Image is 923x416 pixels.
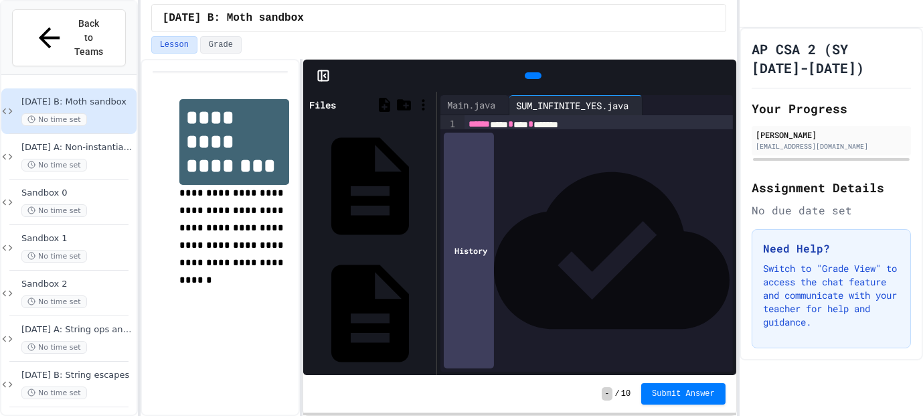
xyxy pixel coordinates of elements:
div: No due date set [752,202,911,218]
span: No time set [21,113,87,126]
h2: Your Progress [752,99,911,118]
button: Grade [200,36,242,54]
button: Submit Answer [641,383,726,405]
span: - [602,387,612,401]
span: No time set [21,341,87,354]
span: No time set [21,387,87,399]
div: Main.java [440,95,509,115]
div: 1 [440,118,457,132]
div: To enrich screen reader interactions, please activate Accessibility in Grammarly extension settings [465,115,733,337]
div: History [444,133,494,368]
span: / [615,389,620,399]
span: Submit Answer [652,389,715,399]
span: 10 [621,389,631,399]
div: [EMAIL_ADDRESS][DOMAIN_NAME] [756,141,907,151]
span: No time set [21,204,87,217]
span: Sandbox 1 [21,233,134,245]
span: [DATE] B: Moth sandbox [21,96,134,108]
h3: Need Help? [763,240,900,257]
span: Sandbox 2 [21,279,134,290]
span: [DATE] A: String ops and Capital-M Math [21,324,134,336]
div: [PERSON_NAME] [756,129,907,141]
span: Sandbox 0 [21,188,134,199]
div: SUM_INFINITE_YES.java [509,98,635,113]
h2: Assignment Details [752,178,911,197]
div: SUM_INFINITE_YES.java [509,95,643,115]
span: [DATE] B: String escapes [21,370,134,381]
h1: AP CSA 2 (SY [DATE]-[DATE]) [752,40,911,77]
div: Main.java [440,98,502,112]
button: Back to Teams [12,9,126,66]
div: Files [309,98,336,112]
span: [DATE] A: Non-instantiated classes [21,142,134,153]
button: Lesson [151,36,197,54]
span: 26 Sep B: Moth sandbox [163,10,304,26]
span: No time set [21,250,87,263]
span: No time set [21,295,87,308]
span: Back to Teams [73,17,104,59]
p: Switch to "Grade View" to access the chat feature and communicate with your teacher for help and ... [763,262,900,329]
span: No time set [21,159,87,171]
